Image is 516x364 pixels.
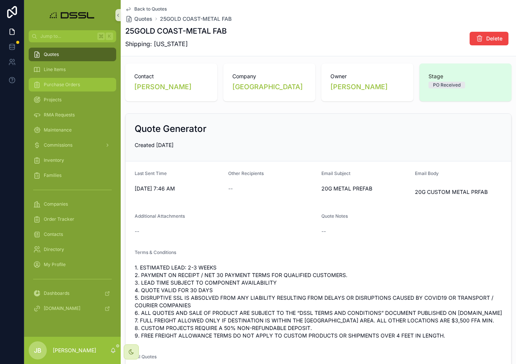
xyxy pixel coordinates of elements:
[228,185,233,192] span: --
[48,9,98,21] img: App logo
[135,228,139,235] span: --
[321,228,326,235] span: --
[29,153,116,167] a: Inventory
[29,258,116,271] a: My Profile
[486,35,502,42] span: Delete
[330,82,388,92] a: [PERSON_NAME]
[321,185,409,192] span: 20G METAL PREFAB
[29,48,116,61] a: Quotes
[135,185,222,192] span: [DATE] 7:46 AM
[44,262,66,268] span: My Profile
[135,123,206,135] h2: Quote Generator
[232,82,303,92] a: [GEOGRAPHIC_DATA]
[135,170,167,176] span: Last Sent Time
[44,246,64,252] span: Directory
[125,26,227,36] h1: 25GOLD COAST-METAL FAB
[29,228,116,241] a: Contacts
[125,6,167,12] a: Back to Quotes
[135,249,176,255] span: Terms & Conditions
[29,30,116,42] button: Jump to...K
[44,112,75,118] span: RMA Requests
[44,201,68,207] span: Companies
[34,346,41,355] span: JB
[470,32,508,45] button: Delete
[321,170,350,176] span: Email Subject
[228,170,264,176] span: Other Recipients
[135,264,502,339] span: 1. ESTIMATED LEAD: 2-3 WEEKS 2. PAYMENT ON RECEIPT / NET 30 PAYMENT TERMS FOR QUALIFIED CUSTOMERS...
[125,39,227,48] p: Shipping: [US_STATE]
[125,15,152,23] a: Quotes
[40,33,94,39] span: Jump to...
[44,216,74,222] span: Order Tracker
[44,231,63,237] span: Contacts
[415,170,439,176] span: Email Body
[44,157,64,163] span: Inventory
[135,141,502,149] p: Created [DATE]
[134,15,152,23] span: Quotes
[29,63,116,76] a: Line Items
[44,67,66,73] span: Line Items
[44,51,59,57] span: Quotes
[135,213,185,219] span: Additional Attachments
[24,42,121,325] div: scrollable content
[29,138,116,152] a: Commissions
[44,305,80,311] span: [DOMAIN_NAME]
[135,354,157,359] span: All Quotes
[29,197,116,211] a: Companies
[106,33,112,39] span: K
[44,142,72,148] span: Commissions
[321,213,348,219] span: Quote Notes
[29,212,116,226] a: Order Tracker
[134,73,208,80] span: Contact
[330,73,404,80] span: Owner
[44,127,72,133] span: Maintenance
[134,82,192,92] a: [PERSON_NAME]
[1,36,14,50] iframe: Spotlight
[44,97,61,103] span: Projects
[29,302,116,315] a: [DOMAIN_NAME]
[29,169,116,182] a: Families
[29,287,116,300] a: Dashboards
[44,290,69,296] span: Dashboards
[29,108,116,122] a: RMA Requests
[44,82,80,88] span: Purchase Orders
[29,78,116,91] a: Purchase Orders
[29,123,116,137] a: Maintenance
[134,6,167,12] span: Back to Quotes
[232,73,306,80] span: Company
[53,347,96,354] p: [PERSON_NAME]
[415,188,502,196] p: 20G CUSTOM METAL PRFAB
[160,15,232,23] a: 25GOLD COAST-METAL FAB
[428,73,502,80] span: Stage
[44,172,61,178] span: Families
[29,243,116,256] a: Directory
[433,82,461,88] div: PO Received
[29,93,116,107] a: Projects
